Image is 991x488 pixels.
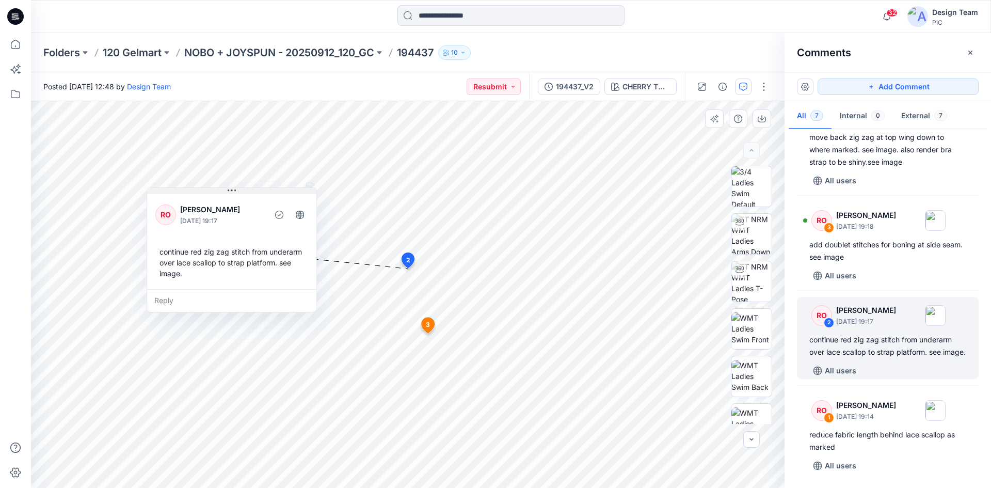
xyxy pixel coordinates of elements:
[825,175,856,187] p: All users
[907,6,928,27] img: avatar
[731,261,772,302] img: TT NRM WMT Ladies T-Pose
[809,429,966,453] div: reduce fabric length behind lace scallop as marked
[438,45,471,60] button: 10
[538,78,600,95] button: 194437_V2
[811,400,832,421] div: RO
[932,6,978,19] div: Design Team
[714,78,731,95] button: Details
[103,45,162,60] a: 120 Gelmart
[147,289,316,312] div: Reply
[809,172,860,189] button: All users
[731,214,772,254] img: TT NRM WMT Ladies Arms Down
[451,47,458,58] p: 10
[825,270,856,282] p: All users
[155,204,176,225] div: RO
[934,111,947,121] span: 7
[809,458,860,474] button: All users
[789,103,832,130] button: All
[818,78,979,95] button: Add Comment
[809,239,966,263] div: add doublet stitches for boning at side seam. see image
[397,45,434,60] p: 194437
[836,209,896,222] p: [PERSON_NAME]
[426,320,430,329] span: 3
[810,111,823,121] span: 7
[622,81,670,92] div: CHERRY TOMATO
[836,412,896,422] p: [DATE] 19:14
[809,363,860,379] button: All users
[155,242,308,283] div: continue red zig zag stitch from underarm over lace scallop to strap platform. see image.
[811,305,832,326] div: RO
[406,256,410,265] span: 2
[886,9,898,17] span: 32
[825,365,856,377] p: All users
[809,267,860,284] button: All users
[871,111,885,121] span: 0
[824,413,834,423] div: 1
[731,407,772,440] img: WMT Ladies Swim Left
[836,222,896,232] p: [DATE] 19:18
[127,82,171,91] a: Design Team
[824,223,834,233] div: 3
[43,81,171,92] span: Posted [DATE] 12:48 by
[893,103,955,130] button: External
[180,203,264,216] p: [PERSON_NAME]
[809,334,966,358] div: continue red zig zag stitch from underarm over lace scallop to strap platform. see image.
[825,460,856,472] p: All users
[43,45,80,60] a: Folders
[180,216,264,226] p: [DATE] 19:17
[731,166,772,207] img: 3/4 Ladies Swim Default
[184,45,374,60] a: NOBO + JOYSPUN - 20250912_120_GC
[932,19,978,26] div: PIC
[731,312,772,345] img: WMT Ladies Swim Front
[809,131,966,168] div: move back zig zag at top wing down to where marked. see image. also render bra strap to be shiny....
[832,103,893,130] button: Internal
[604,78,677,95] button: CHERRY TOMATO
[811,210,832,231] div: RO
[836,317,896,327] p: [DATE] 19:17
[556,81,594,92] div: 194437_V2
[824,318,834,328] div: 2
[836,399,896,412] p: [PERSON_NAME]
[836,304,896,317] p: [PERSON_NAME]
[731,360,772,392] img: WMT Ladies Swim Back
[797,46,851,59] h2: Comments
